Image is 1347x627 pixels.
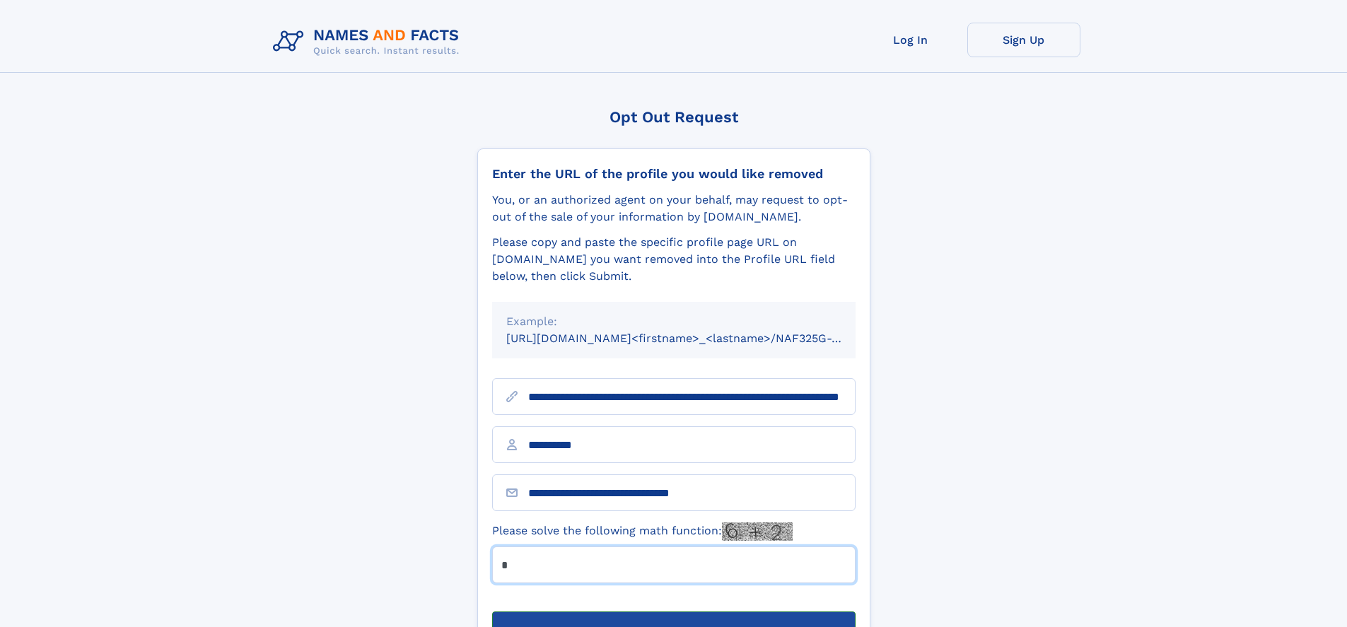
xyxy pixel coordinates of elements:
[492,166,856,182] div: Enter the URL of the profile you would like removed
[492,522,793,541] label: Please solve the following math function:
[854,23,967,57] a: Log In
[492,234,856,285] div: Please copy and paste the specific profile page URL on [DOMAIN_NAME] you want removed into the Pr...
[506,313,841,330] div: Example:
[477,108,870,126] div: Opt Out Request
[492,192,856,225] div: You, or an authorized agent on your behalf, may request to opt-out of the sale of your informatio...
[267,23,471,61] img: Logo Names and Facts
[967,23,1080,57] a: Sign Up
[506,332,882,345] small: [URL][DOMAIN_NAME]<firstname>_<lastname>/NAF325G-xxxxxxxx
